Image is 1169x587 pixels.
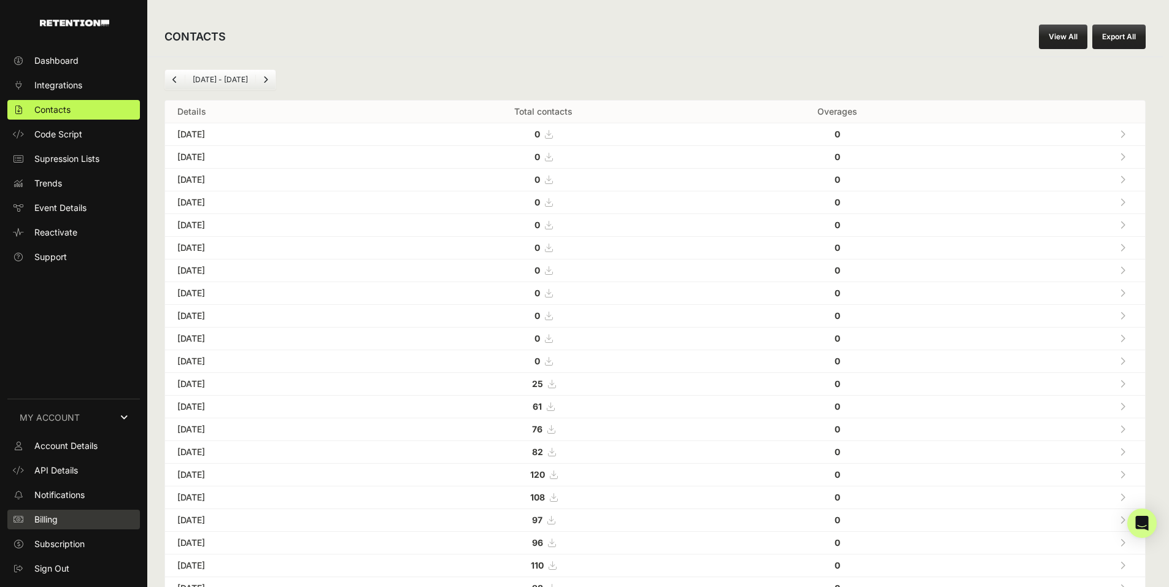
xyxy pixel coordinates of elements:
[534,333,540,343] strong: 0
[165,486,378,509] td: [DATE]
[165,418,378,441] td: [DATE]
[34,226,77,239] span: Reactivate
[835,197,840,207] strong: 0
[533,401,554,412] a: 61
[165,70,185,90] a: Previous
[835,220,840,230] strong: 0
[7,436,140,456] a: Account Details
[530,492,545,502] strong: 108
[185,75,255,85] li: [DATE] - [DATE]
[7,399,140,436] a: MY ACCOUNT
[7,559,140,578] a: Sign Out
[165,554,378,577] td: [DATE]
[835,378,840,389] strong: 0
[534,220,540,230] strong: 0
[835,152,840,162] strong: 0
[378,101,709,123] th: Total contacts
[1127,508,1157,538] div: Open Intercom Messenger
[165,532,378,554] td: [DATE]
[7,485,140,505] a: Notifications
[835,333,840,343] strong: 0
[835,424,840,434] strong: 0
[532,378,543,389] strong: 25
[7,75,140,95] a: Integrations
[835,447,840,457] strong: 0
[34,153,99,165] span: Supression Lists
[835,242,840,253] strong: 0
[532,447,555,457] a: 82
[532,537,543,548] strong: 96
[165,396,378,418] td: [DATE]
[165,169,378,191] td: [DATE]
[531,560,556,570] a: 110
[7,100,140,120] a: Contacts
[7,223,140,242] a: Reactivate
[7,510,140,529] a: Billing
[1092,25,1146,49] button: Export All
[534,310,540,321] strong: 0
[20,412,80,424] span: MY ACCOUNT
[835,492,840,502] strong: 0
[34,489,85,501] span: Notifications
[7,198,140,218] a: Event Details
[532,424,555,434] a: 76
[835,288,840,298] strong: 0
[530,469,545,480] strong: 120
[34,538,85,550] span: Subscription
[531,560,544,570] strong: 110
[34,513,58,526] span: Billing
[835,401,840,412] strong: 0
[34,104,71,116] span: Contacts
[165,146,378,169] td: [DATE]
[34,177,62,190] span: Trends
[530,469,557,480] a: 120
[534,197,540,207] strong: 0
[532,515,555,525] a: 97
[165,350,378,373] td: [DATE]
[7,51,140,71] a: Dashboard
[7,534,140,554] a: Subscription
[34,440,98,452] span: Account Details
[165,305,378,328] td: [DATE]
[165,441,378,464] td: [DATE]
[530,492,557,502] a: 108
[534,288,540,298] strong: 0
[165,191,378,214] td: [DATE]
[34,202,87,214] span: Event Details
[34,464,78,477] span: API Details
[40,20,109,26] img: Retention.com
[534,152,540,162] strong: 0
[34,562,69,575] span: Sign Out
[532,537,555,548] a: 96
[165,328,378,350] td: [DATE]
[835,537,840,548] strong: 0
[164,28,226,45] h2: CONTACTS
[34,55,79,67] span: Dashboard
[709,101,966,123] th: Overages
[7,149,140,169] a: Supression Lists
[165,464,378,486] td: [DATE]
[532,447,543,457] strong: 82
[34,251,67,263] span: Support
[165,123,378,146] td: [DATE]
[165,237,378,259] td: [DATE]
[165,373,378,396] td: [DATE]
[532,515,542,525] strong: 97
[534,242,540,253] strong: 0
[256,70,276,90] a: Next
[7,247,140,267] a: Support
[835,174,840,185] strong: 0
[534,174,540,185] strong: 0
[7,174,140,193] a: Trends
[7,125,140,144] a: Code Script
[835,515,840,525] strong: 0
[165,509,378,532] td: [DATE]
[835,265,840,275] strong: 0
[165,259,378,282] td: [DATE]
[835,560,840,570] strong: 0
[532,424,542,434] strong: 76
[534,265,540,275] strong: 0
[7,461,140,480] a: API Details
[34,79,82,91] span: Integrations
[165,214,378,237] td: [DATE]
